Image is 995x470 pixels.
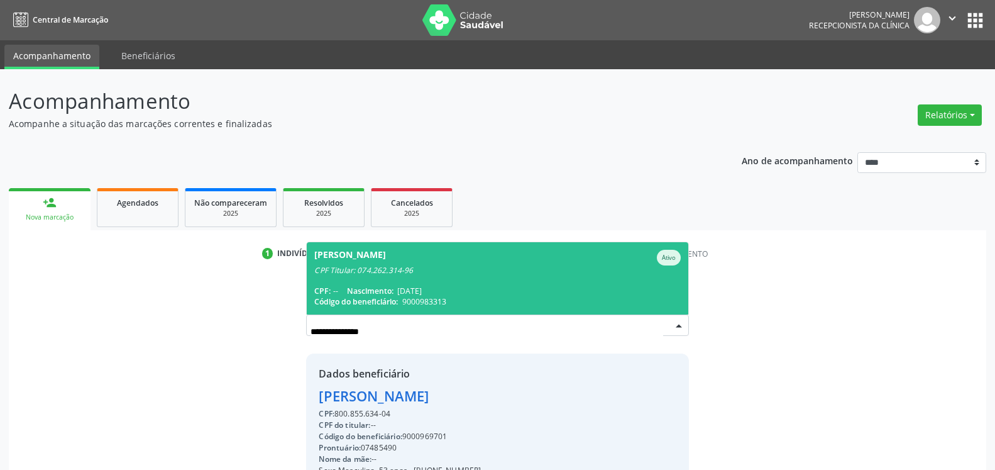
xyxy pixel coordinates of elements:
[940,7,964,33] button: 
[9,86,693,117] p: Acompanhamento
[319,431,578,442] div: 9000969701
[319,420,578,431] div: --
[194,198,267,208] span: Não compareceram
[9,117,693,130] p: Acompanhe a situação das marcações correntes e finalizadas
[9,9,108,30] a: Central de Marcação
[314,266,680,276] div: CPF Titular: 074.262.314-96
[304,198,343,208] span: Resolvidos
[809,9,910,20] div: [PERSON_NAME]
[319,408,334,419] span: CPF:
[194,209,267,218] div: 2025
[964,9,986,31] button: apps
[319,386,578,406] div: [PERSON_NAME]
[402,296,446,307] span: 9000983313
[314,286,680,296] div: --
[380,209,443,218] div: 2025
[809,20,910,31] span: Recepcionista da clínica
[43,196,57,210] div: person_add
[391,198,433,208] span: Cancelados
[292,209,355,218] div: 2025
[397,286,422,296] span: [DATE]
[945,11,959,25] i: 
[277,248,319,259] div: Indivíduo
[742,152,853,168] p: Ano de acompanhamento
[347,286,393,296] span: Nascimento:
[33,14,108,25] span: Central de Marcação
[319,454,371,464] span: Nome da mãe:
[319,442,361,453] span: Prontuário:
[319,431,402,442] span: Código do beneficiário:
[18,213,82,222] div: Nova marcação
[117,198,158,208] span: Agendados
[319,408,578,420] div: 800.855.634-04
[319,366,578,381] div: Dados beneficiário
[113,45,184,67] a: Beneficiários
[662,254,676,262] small: Ativo
[918,104,982,126] button: Relatórios
[319,454,578,465] div: --
[262,248,273,259] div: 1
[314,296,398,307] span: Código do beneficiário:
[319,420,370,430] span: CPF do titular:
[914,7,940,33] img: img
[319,442,578,454] div: 07485490
[4,45,99,69] a: Acompanhamento
[314,250,386,266] div: [PERSON_NAME]
[314,286,331,296] span: CPF:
